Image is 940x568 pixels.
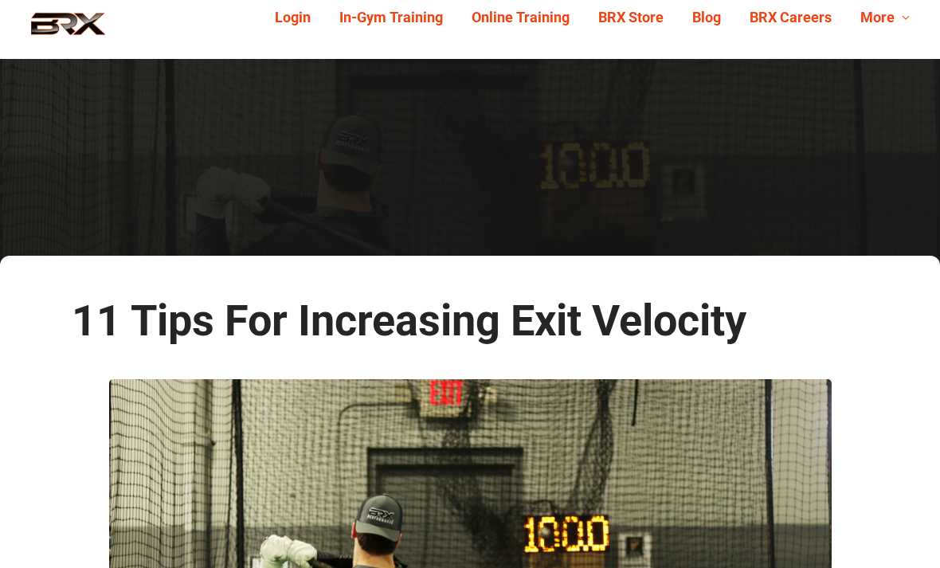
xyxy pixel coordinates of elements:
div: Navigation Menu [249,6,924,30]
a: Online Training [457,6,584,30]
a: More [846,6,924,30]
span: 11 Tips For Increasing Exit Velocity [72,296,746,346]
a: BRX Careers [735,6,846,30]
a: BRX Store [584,6,678,30]
a: In-Gym Training [325,6,457,30]
a: Login [260,6,325,30]
img: BRX Performance [16,12,120,47]
a: Blog [678,6,735,30]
